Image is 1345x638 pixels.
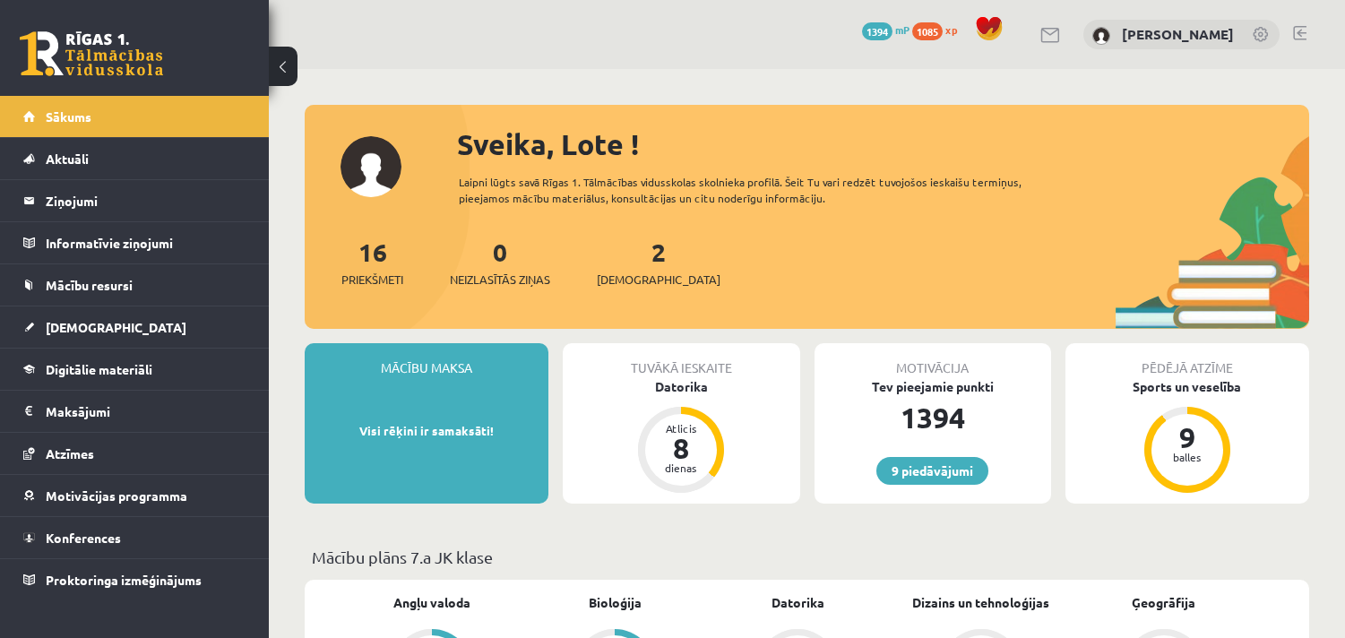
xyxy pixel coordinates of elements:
div: Tev pieejamie punkti [815,377,1051,396]
span: Neizlasītās ziņas [450,271,550,289]
span: Mācību resursi [46,277,133,293]
img: Lote Masjule [1092,27,1110,45]
a: Atzīmes [23,433,246,474]
a: 16Priekšmeti [341,236,403,289]
a: Angļu valoda [393,593,470,612]
a: Dizains un tehnoloģijas [912,593,1049,612]
a: Sports un veselība 9 balles [1065,377,1309,496]
a: 0Neizlasītās ziņas [450,236,550,289]
span: Digitālie materiāli [46,361,152,377]
p: Mācību plāns 7.a JK klase [312,545,1302,569]
div: Pēdējā atzīme [1065,343,1309,377]
a: Datorika [772,593,824,612]
a: Konferences [23,517,246,558]
span: Sākums [46,108,91,125]
div: balles [1160,452,1214,462]
div: Mācību maksa [305,343,548,377]
a: [PERSON_NAME] [1122,25,1234,43]
a: Aktuāli [23,138,246,179]
a: Maksājumi [23,391,246,432]
a: Proktoringa izmēģinājums [23,559,246,600]
span: Konferences [46,530,121,546]
span: 1394 [862,22,892,40]
span: [DEMOGRAPHIC_DATA] [597,271,720,289]
div: Motivācija [815,343,1051,377]
a: Ģeogrāfija [1132,593,1195,612]
div: 1394 [815,396,1051,439]
a: Informatīvie ziņojumi [23,222,246,263]
a: 9 piedāvājumi [876,457,988,485]
span: Proktoringa izmēģinājums [46,572,202,588]
span: [DEMOGRAPHIC_DATA] [46,319,186,335]
a: [DEMOGRAPHIC_DATA] [23,306,246,348]
span: Priekšmeti [341,271,403,289]
div: dienas [654,462,708,473]
span: Motivācijas programma [46,487,187,504]
span: Aktuāli [46,151,89,167]
div: 9 [1160,423,1214,452]
div: Atlicis [654,423,708,434]
legend: Informatīvie ziņojumi [46,222,246,263]
div: Datorika [563,377,799,396]
a: 1394 mP [862,22,910,37]
a: Digitālie materiāli [23,349,246,390]
a: 2[DEMOGRAPHIC_DATA] [597,236,720,289]
div: Sports un veselība [1065,377,1309,396]
a: Rīgas 1. Tālmācības vidusskola [20,31,163,76]
div: Sveika, Lote ! [457,123,1309,166]
a: Bioloģija [589,593,642,612]
p: Visi rēķini ir samaksāti! [314,422,539,440]
div: 8 [654,434,708,462]
a: Datorika Atlicis 8 dienas [563,377,799,496]
span: xp [945,22,957,37]
a: Mācību resursi [23,264,246,306]
a: Motivācijas programma [23,475,246,516]
div: Tuvākā ieskaite [563,343,799,377]
span: 1085 [912,22,943,40]
a: 1085 xp [912,22,966,37]
span: Atzīmes [46,445,94,461]
a: Ziņojumi [23,180,246,221]
legend: Ziņojumi [46,180,246,221]
div: Laipni lūgts savā Rīgas 1. Tālmācības vidusskolas skolnieka profilā. Šeit Tu vari redzēt tuvojošo... [459,174,1062,206]
legend: Maksājumi [46,391,246,432]
span: mP [895,22,910,37]
a: Sākums [23,96,246,137]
